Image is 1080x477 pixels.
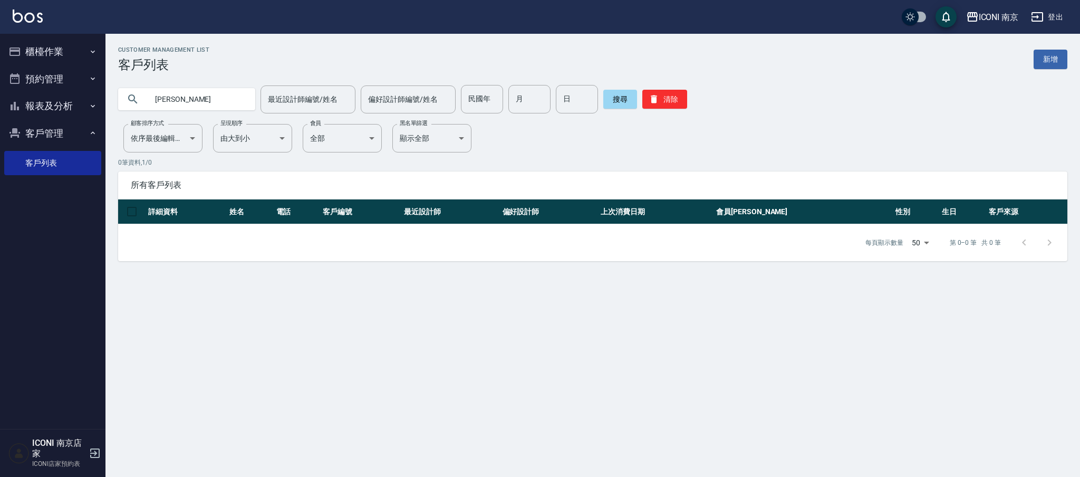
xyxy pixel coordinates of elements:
[274,199,321,224] th: 電話
[4,38,101,65] button: 櫃檯作業
[939,199,986,224] th: 生日
[865,238,903,247] p: 每頁顯示數量
[8,443,30,464] img: Person
[400,119,427,127] label: 黑名單篩選
[123,124,202,152] div: 依序最後編輯時間
[213,124,292,152] div: 由大到小
[13,9,43,23] img: Logo
[310,119,321,127] label: 會員
[4,151,101,175] a: 客戶列表
[4,120,101,147] button: 客戶管理
[401,199,500,224] th: 最近設計師
[4,65,101,93] button: 預約管理
[131,119,164,127] label: 顧客排序方式
[979,11,1019,24] div: ICONI 南京
[148,85,247,113] input: 搜尋關鍵字
[32,438,86,459] h5: ICONI 南京店家
[642,90,687,109] button: 清除
[118,46,209,53] h2: Customer Management List
[962,6,1023,28] button: ICONI 南京
[908,228,933,257] div: 50
[1027,7,1067,27] button: 登出
[131,180,1055,190] span: 所有客戶列表
[118,58,209,72] h3: 客戶列表
[1034,50,1067,69] a: 新增
[4,92,101,120] button: 報表及分析
[220,119,243,127] label: 呈現順序
[598,199,713,224] th: 上次消費日期
[320,199,401,224] th: 客戶編號
[603,90,637,109] button: 搜尋
[500,199,599,224] th: 偏好設計師
[303,124,382,152] div: 全部
[713,199,893,224] th: 會員[PERSON_NAME]
[118,158,1067,167] p: 0 筆資料, 1 / 0
[936,6,957,27] button: save
[227,199,274,224] th: 姓名
[986,199,1067,224] th: 客戶來源
[893,199,940,224] th: 性別
[32,459,86,469] p: ICONI店家預約表
[146,199,227,224] th: 詳細資料
[950,238,1001,247] p: 第 0–0 筆 共 0 筆
[392,124,471,152] div: 顯示全部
